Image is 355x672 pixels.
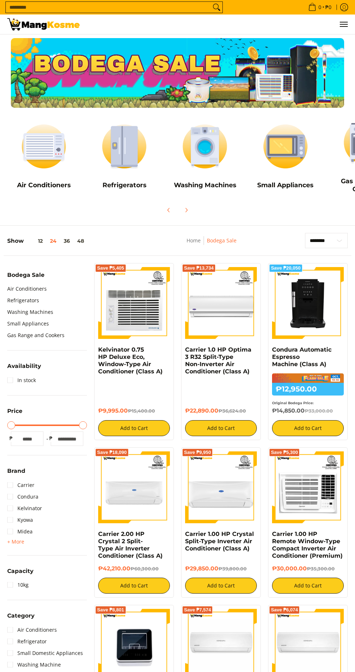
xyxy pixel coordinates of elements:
img: Carrier 1.00 HP Crystal Split-Type Inverter Air Conditioner (Class A) [185,451,257,523]
span: ₱0 [324,5,333,10]
a: Refrigerators Refrigerators [88,119,161,194]
button: Search [211,2,222,13]
nav: Breadcrumbs [153,236,270,253]
del: ₱36,624.00 [218,408,246,414]
img: Carrier 1.0 HP Optima 3 R32 Split-Type Non-Inverter Air Conditioner (Class A) [185,267,257,339]
h5: Small Appliances [249,181,322,189]
span: ₱ [47,435,54,442]
a: Kelvinator 0.75 HP Deluxe Eco, Window-Type Air Conditioner (Class A) [98,346,163,375]
a: Home [187,237,201,244]
img: Bodega Sale l Mang Kosme: Cost-Efficient &amp; Quality Home Appliances [7,18,80,30]
h5: Air Conditioners [7,181,80,189]
button: Add to Cart [98,420,170,436]
a: Washing Machines Washing Machines [168,119,241,194]
span: Bodega Sale [7,272,45,278]
summary: Open [7,408,22,419]
button: Add to Cart [272,420,344,436]
img: Washing Machines [168,119,241,174]
summary: Open [7,272,45,283]
button: Add to Cart [272,578,344,594]
span: Price [7,408,22,414]
a: Air Conditioners Air Conditioners [7,119,80,194]
button: Next [178,202,194,218]
span: + More [7,539,24,545]
a: Carrier 1.00 HP Crystal Split-Type Inverter Air Conditioner (Class A) [185,530,254,552]
button: 36 [60,238,74,244]
button: 48 [74,238,88,244]
a: Air Conditioners [7,283,47,295]
span: Save ₱18,090 [97,450,127,455]
a: In stock [7,374,36,386]
button: Add to Cart [98,578,170,594]
a: Condura Automatic Espresso Machine (Class A) [272,346,331,368]
summary: Open [7,537,24,546]
summary: Open [7,613,34,624]
h5: Refrigerators [88,181,161,189]
a: Washing Machines [7,306,53,318]
img: Refrigerators [88,119,161,174]
h6: ₱22,890.00 [185,407,257,414]
h6: ₱14,850.00 [272,407,344,414]
summary: Open [7,363,41,374]
a: Condura [7,491,38,503]
span: Save ₱13,734 [184,266,214,270]
span: Category [7,613,34,618]
a: Carrier [7,479,34,491]
a: Small Appliances [7,318,49,329]
span: Save ₱8,801 [97,608,124,612]
a: Midea [7,526,33,537]
img: Kelvinator 0.75 HP Deluxe Eco, Window-Type Air Conditioner (Class A) [98,267,170,339]
span: Brand [7,468,25,474]
img: Carrier 1.00 HP Remote Window-Type Compact Inverter Air Conditioner (Premium) [272,451,344,523]
img: Condura Automatic Espresso Machine (Class A) [272,267,344,339]
span: Save ₱5,300 [271,450,298,455]
button: 12 [24,238,46,244]
h6: ₱42,210.00 [98,565,170,572]
del: ₱35,300.00 [307,566,335,571]
a: Carrier 1.0 HP Optima 3 R32 Split-Type Non-Inverter Air Conditioner (Class A) [185,346,251,375]
button: Menu [339,15,348,34]
button: Add to Cart [185,420,257,436]
a: Bodega Sale [207,237,237,244]
a: Gas Range and Cookers [7,329,64,341]
a: Refrigerators [7,295,39,306]
span: Save ₱5,405 [97,266,124,270]
a: Kyowa [7,514,33,526]
del: ₱33,000.00 [305,408,333,414]
span: Save ₱7,574 [184,608,211,612]
img: Carrier 2.00 HP Crystal 2 Split-Type Air Inverter Conditioner (Class A) [98,451,170,523]
small: Original Bodega Price: [272,401,314,405]
button: Add to Cart [185,578,257,594]
h6: ₱30,000.00 [272,565,344,572]
a: Carrier 1.00 HP Remote Window-Type Compact Inverter Air Conditioner (Premium) [272,530,343,559]
span: Availability [7,363,41,369]
a: Small Appliances Small Appliances [249,119,322,194]
span: ₱ [7,435,14,442]
button: Previous [161,202,177,218]
nav: Main Menu [87,15,348,34]
span: 0 [317,5,322,10]
a: Washing Machine [7,659,61,671]
span: Capacity [7,568,33,574]
h6: ₱29,850.00 [185,565,257,572]
a: Air Conditioners [7,624,57,636]
del: ₱39,800.00 [218,566,247,571]
a: 10kg [7,579,29,591]
a: Refrigerator [7,636,47,647]
summary: Open [7,568,33,579]
button: 24 [46,238,60,244]
a: Carrier 2.00 HP Crystal 2 Split-Type Air Inverter Conditioner (Class A) [98,530,163,559]
img: Air Conditioners [7,119,80,174]
img: Small Appliances [249,119,322,174]
ul: Customer Navigation [87,15,348,34]
a: Small Domestic Appliances [7,647,83,659]
del: ₱15,400.00 [128,408,155,414]
span: • [306,3,334,11]
span: Save ₱20,050 [271,266,301,270]
del: ₱60,300.00 [130,566,159,571]
h5: Washing Machines [168,181,241,189]
h6: ₱12,950.00 [272,383,344,396]
h5: Show [7,237,88,244]
h6: ₱9,995.00 [98,407,170,414]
